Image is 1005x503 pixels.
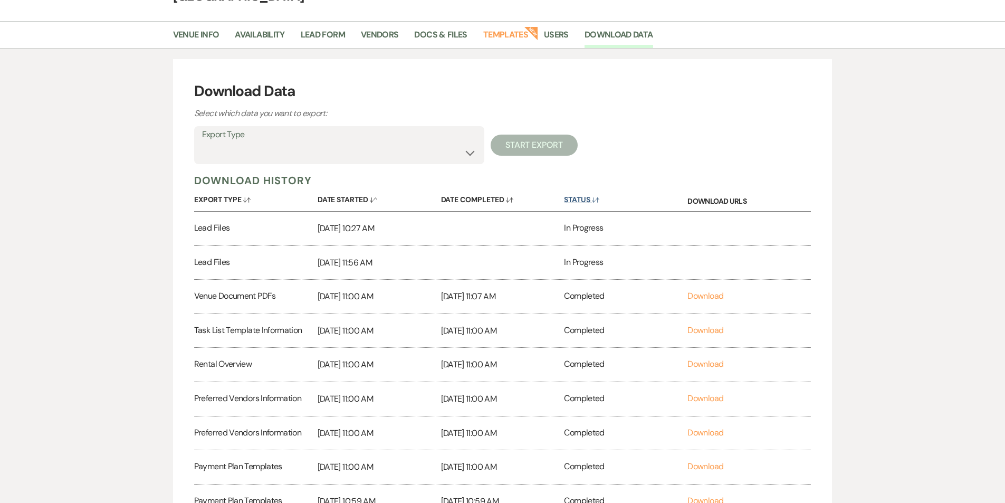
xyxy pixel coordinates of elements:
[441,358,564,372] p: [DATE] 11:00 AM
[483,28,528,48] a: Templates
[564,348,687,382] div: Completed
[564,382,687,416] div: Completed
[544,28,569,48] a: Users
[564,246,687,280] div: In Progress
[524,25,539,40] strong: New
[491,135,578,156] button: Start Export
[687,393,723,404] a: Download
[194,280,318,314] div: Venue Document PDFs
[194,187,318,208] button: Export Type
[564,212,687,245] div: In Progress
[194,80,811,102] h3: Download Data
[564,187,687,208] button: Status
[194,107,563,120] p: Select which data you want to export:
[441,290,564,303] p: [DATE] 11:07 AM
[564,450,687,484] div: Completed
[687,358,723,369] a: Download
[441,392,564,406] p: [DATE] 11:00 AM
[318,290,441,303] p: [DATE] 11:00 AM
[318,222,441,235] p: [DATE] 10:27 AM
[194,382,318,416] div: Preferred Vendors Information
[318,392,441,406] p: [DATE] 11:00 AM
[194,174,811,187] h5: Download History
[441,426,564,440] p: [DATE] 11:00 AM
[564,416,687,450] div: Completed
[235,28,284,48] a: Availability
[687,290,723,301] a: Download
[687,325,723,336] a: Download
[194,416,318,450] div: Preferred Vendors Information
[194,450,318,484] div: Payment Plan Templates
[194,246,318,280] div: Lead Files
[564,280,687,314] div: Completed
[318,358,441,372] p: [DATE] 11:00 AM
[585,28,653,48] a: Download Data
[441,460,564,474] p: [DATE] 11:00 AM
[361,28,399,48] a: Vendors
[318,187,441,208] button: Date Started
[173,28,219,48] a: Venue Info
[194,314,318,348] div: Task List Template Information
[564,314,687,348] div: Completed
[687,187,811,211] div: Download URLs
[414,28,467,48] a: Docs & Files
[441,187,564,208] button: Date Completed
[202,127,476,143] label: Export Type
[687,427,723,438] a: Download
[687,461,723,472] a: Download
[318,324,441,338] p: [DATE] 11:00 AM
[194,212,318,245] div: Lead Files
[441,324,564,338] p: [DATE] 11:00 AM
[194,348,318,382] div: Rental Overview
[318,256,441,270] p: [DATE] 11:56 AM
[318,460,441,474] p: [DATE] 11:00 AM
[318,426,441,440] p: [DATE] 11:00 AM
[301,28,345,48] a: Lead Form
